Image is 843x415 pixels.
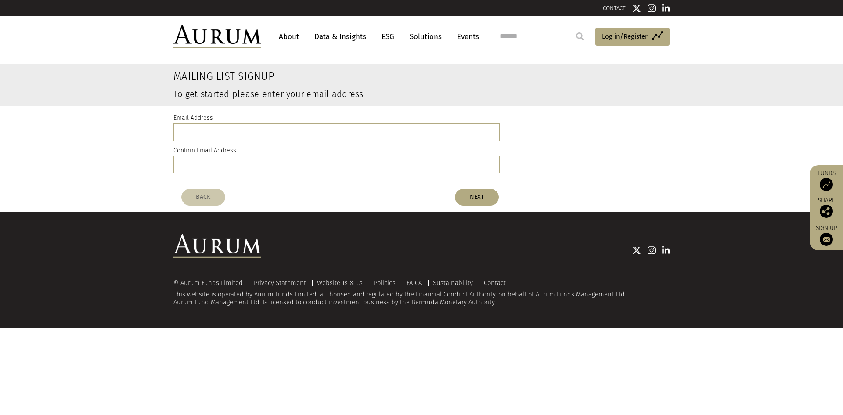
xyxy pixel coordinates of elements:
[173,90,585,98] h3: To get started please enter your email address
[820,205,833,218] img: Share this post
[254,279,306,287] a: Privacy Statement
[603,5,626,11] a: CONTACT
[453,29,479,45] a: Events
[173,280,247,286] div: © Aurum Funds Limited
[662,246,670,255] img: Linkedin icon
[632,4,641,13] img: Twitter icon
[173,70,585,83] h2: Mailing List Signup
[433,279,473,287] a: Sustainability
[484,279,506,287] a: Contact
[374,279,396,287] a: Policies
[571,28,589,45] input: Submit
[317,279,363,287] a: Website Ts & Cs
[274,29,303,45] a: About
[814,170,839,191] a: Funds
[377,29,399,45] a: ESG
[602,31,648,42] span: Log in/Register
[455,189,499,206] button: NEXT
[648,246,656,255] img: Instagram icon
[595,28,670,46] a: Log in/Register
[181,189,225,206] button: BACK
[173,145,236,156] label: Confirm Email Address
[173,234,261,258] img: Aurum Logo
[173,113,213,123] label: Email Address
[405,29,446,45] a: Solutions
[173,280,670,307] div: This website is operated by Aurum Funds Limited, authorised and regulated by the Financial Conduc...
[814,198,839,218] div: Share
[648,4,656,13] img: Instagram icon
[820,178,833,191] img: Access Funds
[407,279,422,287] a: FATCA
[814,224,839,246] a: Sign up
[820,233,833,246] img: Sign up to our newsletter
[310,29,371,45] a: Data & Insights
[632,246,641,255] img: Twitter icon
[662,4,670,13] img: Linkedin icon
[173,25,261,48] img: Aurum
